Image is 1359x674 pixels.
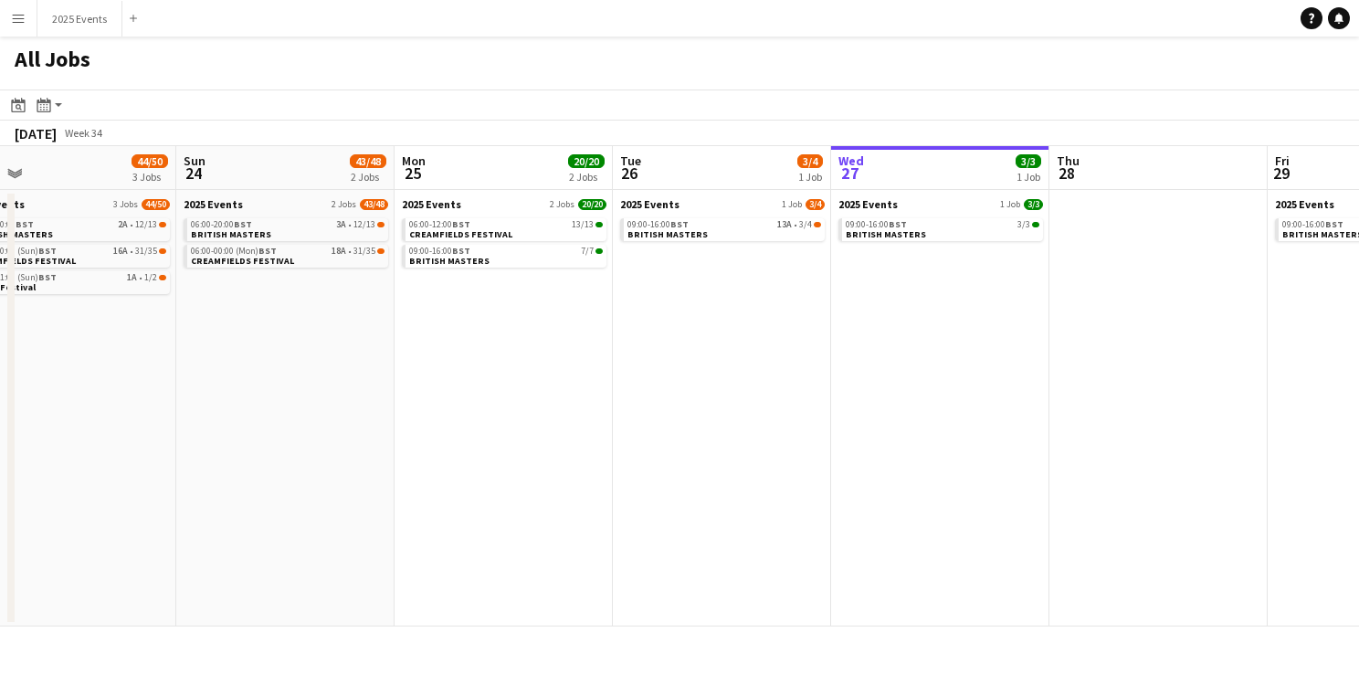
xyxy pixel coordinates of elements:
span: CREAMFIELDS FESTIVAL [409,228,512,240]
span: BST [234,218,252,230]
span: 1/2 [159,275,166,280]
span: 31/35 [159,248,166,254]
a: 2025 Events1 Job3/4 [620,197,825,211]
span: 13/13 [572,220,594,229]
span: 7/7 [595,248,603,254]
div: 2025 Events1 Job3/409:00-16:00BST13A•3/4BRITISH MASTERS [620,197,825,245]
span: CREAMFIELDS FESTIVAL [191,255,294,267]
div: 2 Jobs [569,170,604,184]
span: 1A [127,273,137,282]
span: BST [889,218,907,230]
span: 31/35 [377,248,385,254]
span: BST [1325,218,1343,230]
span: BRITISH MASTERS [191,228,271,240]
span: 16A [113,247,128,256]
span: 3/3 [1032,222,1039,227]
div: 2025 Events2 Jobs43/4806:00-20:00BST3A•12/13BRITISH MASTERS06:00-00:00 (Mon)BST18A•31/35CREAMFIEL... [184,197,388,271]
span: 2 Jobs [332,199,356,210]
a: 09:00-16:00BST7/7BRITISH MASTERS [409,245,603,266]
span: Week 34 [60,126,106,140]
span: 3/3 [1016,154,1041,168]
span: 24 [181,163,205,184]
a: 09:00-16:00BST3/3BRITISH MASTERS [846,218,1039,239]
span: 1 Job [1000,199,1020,210]
span: 3/4 [799,220,812,229]
span: 06:00-00:00 (Mon) [191,247,277,256]
div: • [627,220,821,229]
span: BST [258,245,277,257]
span: 13/13 [595,222,603,227]
span: 3A [336,220,346,229]
div: 1 Job [798,170,822,184]
span: BST [38,271,57,283]
span: Mon [402,153,426,169]
span: 12/13 [159,222,166,227]
div: • [191,220,385,229]
a: 09:00-16:00BST13A•3/4BRITISH MASTERS [627,218,821,239]
span: 1/2 [144,273,157,282]
span: 31/35 [135,247,157,256]
span: 26 [617,163,641,184]
span: 12/13 [377,222,385,227]
span: 3/4 [814,222,821,227]
span: BRITISH MASTERS [846,228,926,240]
span: 2025 Events [184,197,243,211]
button: 2025 Events [37,1,122,37]
span: 09:00-16:00 [627,220,689,229]
span: 27 [836,163,864,184]
span: 29 [1272,163,1290,184]
div: [DATE] [15,124,57,142]
span: 2A [118,220,128,229]
span: Tue [620,153,641,169]
span: Fri [1275,153,1290,169]
span: 7/7 [581,247,594,256]
span: 3/4 [797,154,823,168]
span: 44/50 [132,154,168,168]
span: 3/3 [1024,199,1043,210]
span: 09:00-16:00 [1282,220,1343,229]
span: 3 Jobs [113,199,138,210]
a: 06:00-00:00 (Mon)BST18A•31/35CREAMFIELDS FESTIVAL [191,245,385,266]
a: 06:00-20:00BST3A•12/13BRITISH MASTERS [191,218,385,239]
span: 2025 Events [402,197,461,211]
span: Sun [184,153,205,169]
span: 43/48 [350,154,386,168]
span: 13A [777,220,792,229]
span: 2025 Events [1275,197,1334,211]
span: 2025 Events [838,197,898,211]
span: 06:00-12:00 [409,220,470,229]
span: Thu [1057,153,1080,169]
div: 1 Job [1017,170,1040,184]
span: 1 Job [782,199,802,210]
span: 31/35 [353,247,375,256]
span: 09:00-16:00 [846,220,907,229]
span: 3/4 [806,199,825,210]
span: Wed [838,153,864,169]
a: 2025 Events2 Jobs43/48 [184,197,388,211]
span: 12/13 [353,220,375,229]
div: 2025 Events1 Job3/309:00-16:00BST3/3BRITISH MASTERS [838,197,1043,245]
div: 2 Jobs [351,170,385,184]
span: BRITISH MASTERS [409,255,490,267]
span: BST [452,218,470,230]
span: 2 Jobs [550,199,574,210]
div: • [191,247,385,256]
span: 20/20 [568,154,605,168]
a: 2025 Events1 Job3/3 [838,197,1043,211]
a: 06:00-12:00BST13/13CREAMFIELDS FESTIVAL [409,218,603,239]
div: 3 Jobs [132,170,167,184]
span: BRITISH MASTERS [627,228,708,240]
span: 28 [1054,163,1080,184]
span: 44/50 [142,199,170,210]
a: 2025 Events2 Jobs20/20 [402,197,606,211]
span: 18A [332,247,346,256]
span: 09:00-16:00 [409,247,470,256]
span: BST [16,218,34,230]
span: 12/13 [135,220,157,229]
div: 2025 Events2 Jobs20/2006:00-12:00BST13/13CREAMFIELDS FESTIVAL09:00-16:00BST7/7BRITISH MASTERS [402,197,606,271]
span: 20/20 [578,199,606,210]
span: 06:00-20:00 [191,220,252,229]
span: 43/48 [360,199,388,210]
span: 25 [399,163,426,184]
span: BST [670,218,689,230]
